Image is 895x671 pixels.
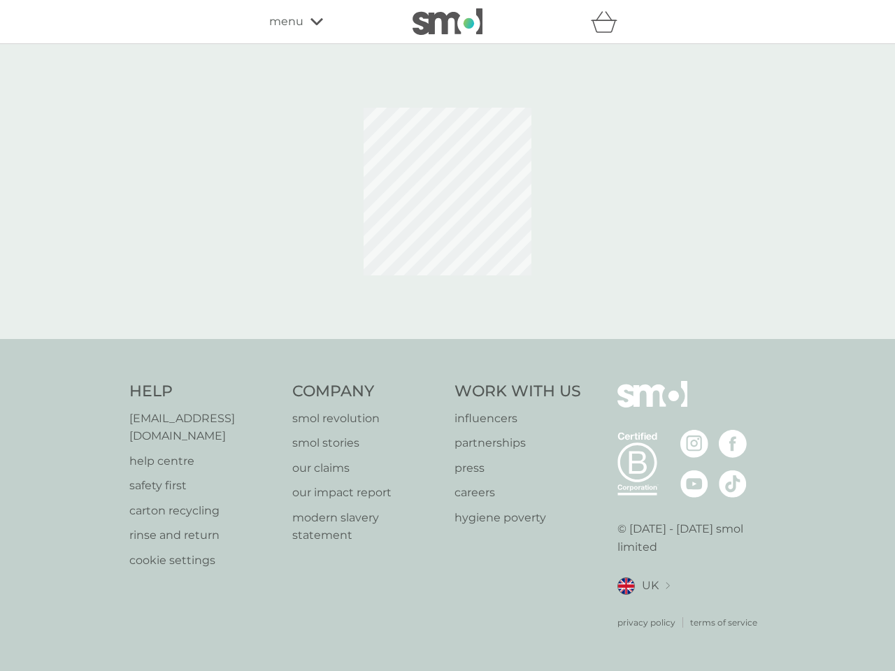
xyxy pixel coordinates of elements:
img: select a new location [666,582,670,590]
a: modern slavery statement [292,509,441,544]
a: help centre [129,452,278,470]
a: carton recycling [129,502,278,520]
img: visit the smol Tiktok page [719,470,747,498]
p: © [DATE] - [DATE] smol limited [617,520,766,556]
h4: Company [292,381,441,403]
a: safety first [129,477,278,495]
img: visit the smol Facebook page [719,430,747,458]
span: UK [642,577,659,595]
a: influencers [454,410,581,428]
a: partnerships [454,434,581,452]
a: cookie settings [129,551,278,570]
img: smol [617,381,687,428]
a: careers [454,484,581,502]
a: privacy policy [617,616,675,629]
img: smol [413,8,482,35]
span: menu [269,13,303,31]
img: visit the smol Youtube page [680,470,708,498]
a: terms of service [690,616,757,629]
a: our impact report [292,484,441,502]
a: [EMAIL_ADDRESS][DOMAIN_NAME] [129,410,278,445]
a: smol revolution [292,410,441,428]
a: hygiene poverty [454,509,581,527]
div: basket [591,8,626,36]
a: press [454,459,581,477]
a: smol stories [292,434,441,452]
img: UK flag [617,577,635,595]
img: visit the smol Instagram page [680,430,708,458]
a: rinse and return [129,526,278,544]
h4: Help [129,381,278,403]
a: our claims [292,459,441,477]
h4: Work With Us [454,381,581,403]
